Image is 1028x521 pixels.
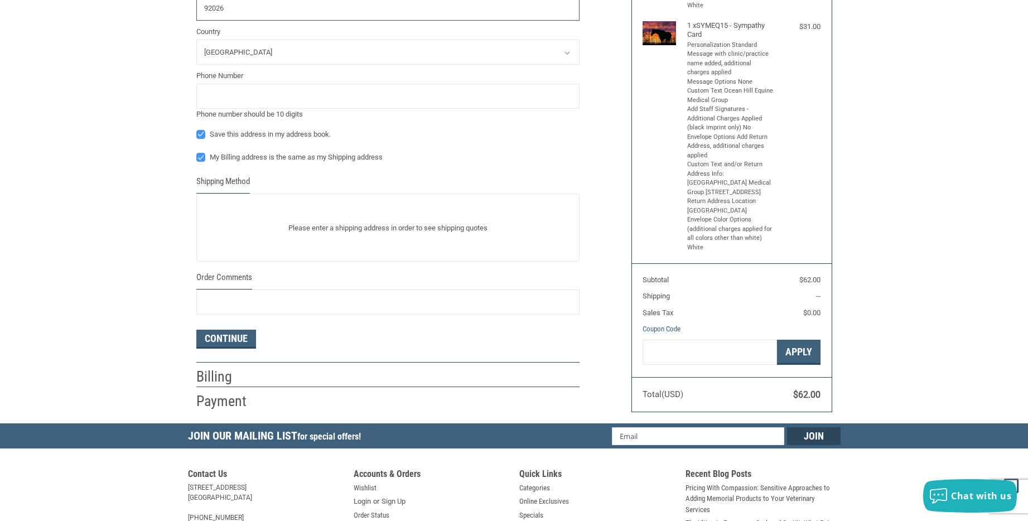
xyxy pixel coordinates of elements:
[687,86,774,105] li: Custom Text Ocean Hill Equine Medical Group
[643,292,670,300] span: Shipping
[196,130,580,139] label: Save this address in my address book.
[687,160,774,197] li: Custom Text and/or Return Address Info: [GEOGRAPHIC_DATA] Medical Group [STREET_ADDRESS]
[776,21,821,32] div: $31.00
[196,153,580,162] label: My Billing address is the same as my Shipping address
[803,308,821,317] span: $0.00
[297,431,361,442] span: for special offers!
[196,109,580,120] div: Phone number should be 10 digits
[787,427,841,445] input: Join
[519,469,674,483] h5: Quick Links
[196,368,262,386] h2: Billing
[612,427,784,445] input: Email
[196,271,252,290] legend: Order Comments
[188,469,343,483] h5: Contact Us
[687,105,774,133] li: Add Staff Signatures - Additional Charges Applied (black imprint only) No
[799,276,821,284] span: $62.00
[366,496,386,507] span: or
[196,392,262,411] h2: Payment
[196,70,580,81] label: Phone Number
[793,389,821,400] span: $62.00
[643,389,683,399] span: Total (USD)
[196,26,580,37] label: Country
[197,217,579,239] p: Please enter a shipping address in order to see shipping quotes
[382,496,406,507] a: Sign Up
[196,330,256,349] button: Continue
[951,490,1011,502] span: Chat with us
[643,325,680,333] a: Coupon Code
[816,292,821,300] span: --
[686,483,841,515] a: Pricing With Compassion: Sensitive Approaches to Adding Memorial Products to Your Veterinary Serv...
[687,78,774,87] li: Message Options None
[196,175,250,194] legend: Shipping Method
[519,496,569,507] a: Online Exclusives
[687,133,774,161] li: Envelope Options Add Return Address, additional charges applied
[354,510,389,521] a: Order Status
[519,510,543,521] a: Specials
[188,423,366,452] h5: Join Our Mailing List
[686,469,841,483] h5: Recent Blog Posts
[354,469,509,483] h5: Accounts & Orders
[354,496,371,507] a: Login
[643,308,673,317] span: Sales Tax
[923,479,1017,513] button: Chat with us
[643,340,777,365] input: Gift Certificate or Coupon Code
[687,21,774,40] h4: 1 x SYMEQ15 - Sympathy Card
[354,483,377,494] a: Wishlist
[687,215,774,252] li: Envelope Color Options (additional charges applied for all colors other than white) White
[519,483,550,494] a: Categories
[687,41,774,78] li: Personalization Standard Message with clinic/practice name added, additional charges applied
[687,197,774,215] li: Return Address Location [GEOGRAPHIC_DATA]
[643,276,669,284] span: Subtotal
[777,340,821,365] button: Apply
